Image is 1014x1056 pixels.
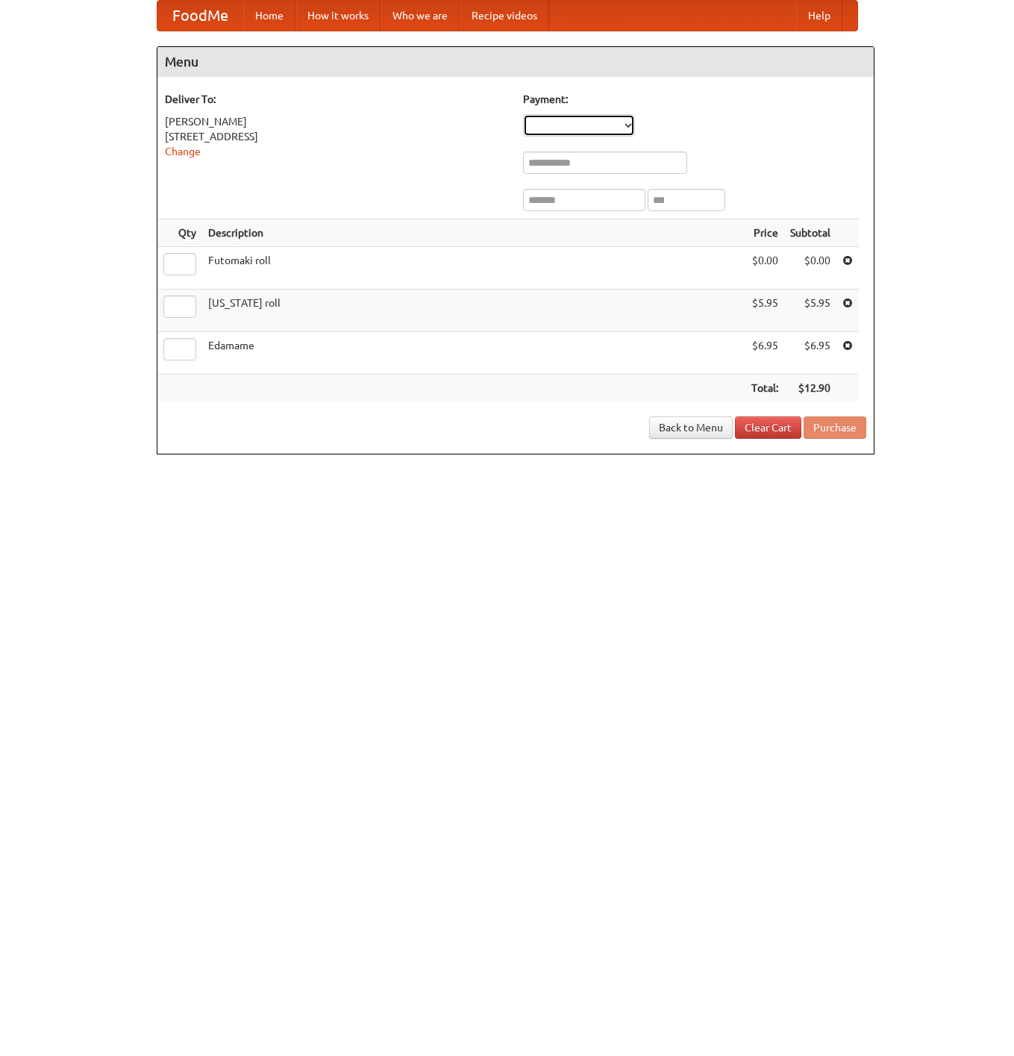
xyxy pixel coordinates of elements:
th: Total: [745,375,784,402]
td: $6.95 [784,332,836,375]
td: $5.95 [784,290,836,332]
a: Home [243,1,295,31]
td: $5.95 [745,290,784,332]
a: Help [796,1,842,31]
a: How it works [295,1,381,31]
div: [STREET_ADDRESS] [165,129,508,144]
div: [PERSON_NAME] [165,114,508,129]
a: Change [165,146,201,157]
h5: Payment: [523,92,866,107]
th: Description [202,219,745,247]
th: Qty [157,219,202,247]
a: Back to Menu [649,416,733,439]
a: Who we are [381,1,460,31]
td: Futomaki roll [202,247,745,290]
th: Price [745,219,784,247]
th: Subtotal [784,219,836,247]
td: [US_STATE] roll [202,290,745,332]
h5: Deliver To: [165,92,508,107]
a: Recipe videos [460,1,549,31]
h4: Menu [157,47,874,77]
a: Clear Cart [735,416,801,439]
td: $6.95 [745,332,784,375]
th: $12.90 [784,375,836,402]
td: $0.00 [784,247,836,290]
td: Edamame [202,332,745,375]
a: FoodMe [157,1,243,31]
button: Purchase [804,416,866,439]
td: $0.00 [745,247,784,290]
